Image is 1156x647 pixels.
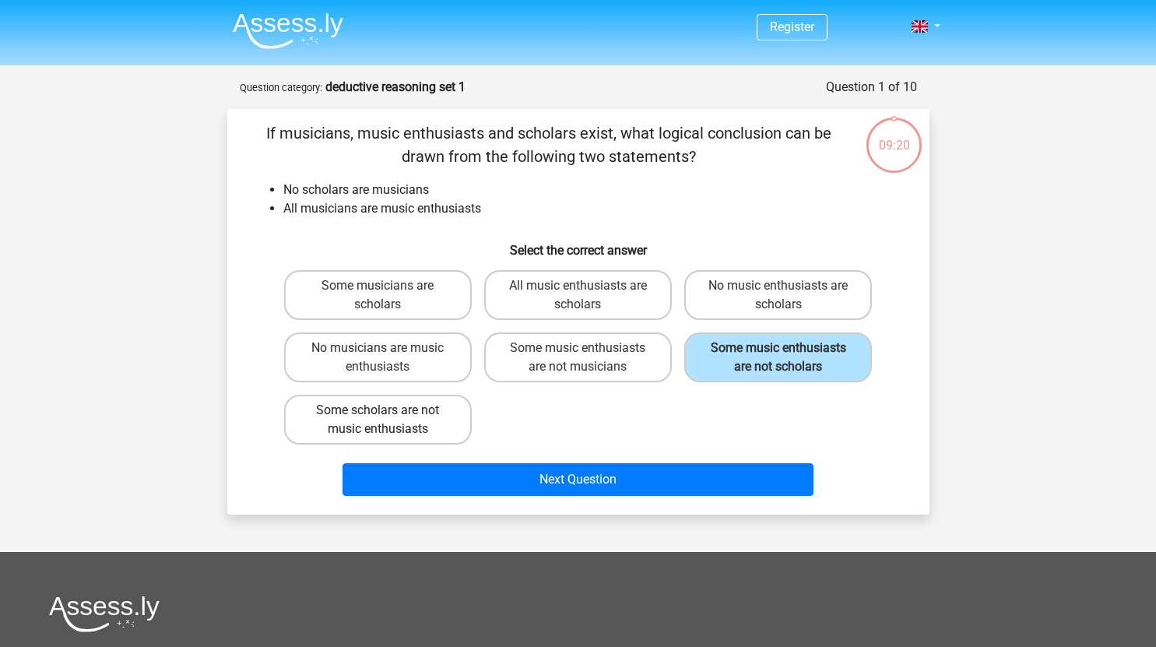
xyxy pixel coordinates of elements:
strong: deductive reasoning set 1 [325,79,466,94]
div: Question 1 of 10 [826,78,917,97]
label: All music enthusiasts are scholars [484,270,672,320]
li: All musicians are music enthusiasts [283,199,905,218]
button: Next Question [343,463,813,496]
h6: Select the correct answer [252,230,905,258]
li: No scholars are musicians [283,181,905,199]
div: 09:20 [865,116,923,155]
img: Assessly [233,12,343,49]
small: Question category: [240,82,322,93]
label: Some scholars are not music enthusiasts [284,395,472,445]
img: Assessly logo [49,596,160,632]
label: Some musicians are scholars [284,270,472,320]
label: No musicians are music enthusiasts [284,332,472,382]
label: No music enthusiasts are scholars [684,270,872,320]
a: Register [770,19,814,34]
p: If musicians, music enthusiasts and scholars exist, what logical conclusion can be drawn from the... [252,121,846,168]
label: Some music enthusiasts are not musicians [484,332,672,382]
label: Some music enthusiasts are not scholars [684,332,872,382]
